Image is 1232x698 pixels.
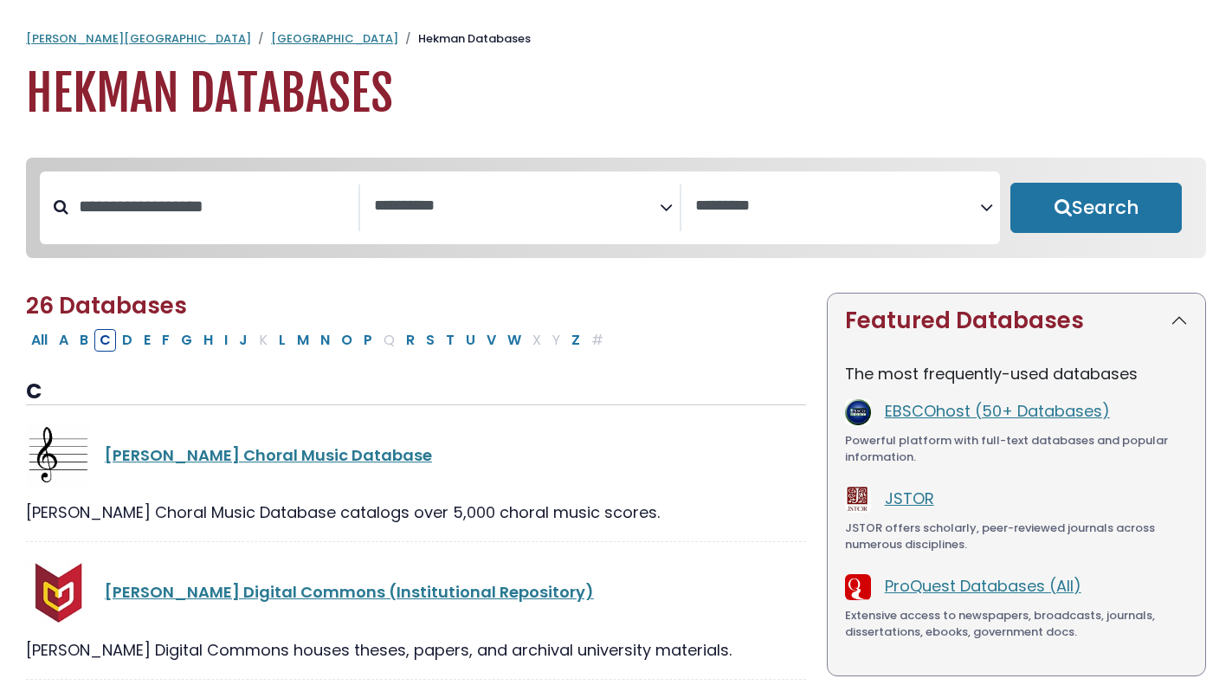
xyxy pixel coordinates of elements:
h1: Hekman Databases [26,65,1206,123]
nav: Search filters [26,158,1206,258]
button: Filter Results N [315,329,335,352]
button: Filter Results C [94,329,116,352]
div: Alpha-list to filter by first letter of database name [26,328,610,350]
button: Filter Results R [401,329,420,352]
button: Filter Results L [274,329,291,352]
button: Filter Results F [157,329,175,352]
button: Filter Results V [481,329,501,352]
input: Search database by title or keyword [68,192,358,221]
button: Filter Results Z [566,329,585,352]
h3: C [26,379,806,405]
button: Filter Results T [441,329,460,352]
button: Submit for Search Results [1010,183,1182,233]
p: The most frequently-used databases [845,362,1188,385]
div: Powerful platform with full-text databases and popular information. [845,432,1188,466]
button: Filter Results A [54,329,74,352]
button: Filter Results G [176,329,197,352]
a: JSTOR [885,488,934,509]
button: Filter Results M [292,329,314,352]
div: [PERSON_NAME] Choral Music Database catalogs over 5,000 choral music scores. [26,501,806,524]
div: JSTOR offers scholarly, peer-reviewed journals across numerous disciplines. [845,520,1188,553]
button: Filter Results U [461,329,481,352]
button: Filter Results E [139,329,156,352]
a: [PERSON_NAME] Choral Music Database [105,444,432,466]
button: Filter Results B [74,329,94,352]
button: Filter Results W [502,329,526,352]
button: All [26,329,53,352]
span: 26 Databases [26,290,187,321]
button: Filter Results P [358,329,377,352]
a: ProQuest Databases (All) [885,575,1081,597]
button: Filter Results J [234,329,253,352]
a: [GEOGRAPHIC_DATA] [271,30,398,47]
a: [PERSON_NAME][GEOGRAPHIC_DATA] [26,30,251,47]
div: [PERSON_NAME] Digital Commons houses theses, papers, and archival university materials. [26,638,806,662]
textarea: Search [374,197,659,216]
nav: breadcrumb [26,30,1206,48]
button: Filter Results D [117,329,138,352]
button: Filter Results I [219,329,233,352]
a: EBSCOhost (50+ Databases) [885,400,1110,422]
button: Filter Results S [421,329,440,352]
a: [PERSON_NAME] Digital Commons (Institutional Repository) [105,581,594,603]
button: Filter Results H [198,329,218,352]
button: Filter Results O [336,329,358,352]
li: Hekman Databases [398,30,531,48]
div: Extensive access to newspapers, broadcasts, journals, dissertations, ebooks, government docs. [845,607,1188,641]
button: Featured Databases [828,294,1205,348]
textarea: Search [695,197,980,216]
